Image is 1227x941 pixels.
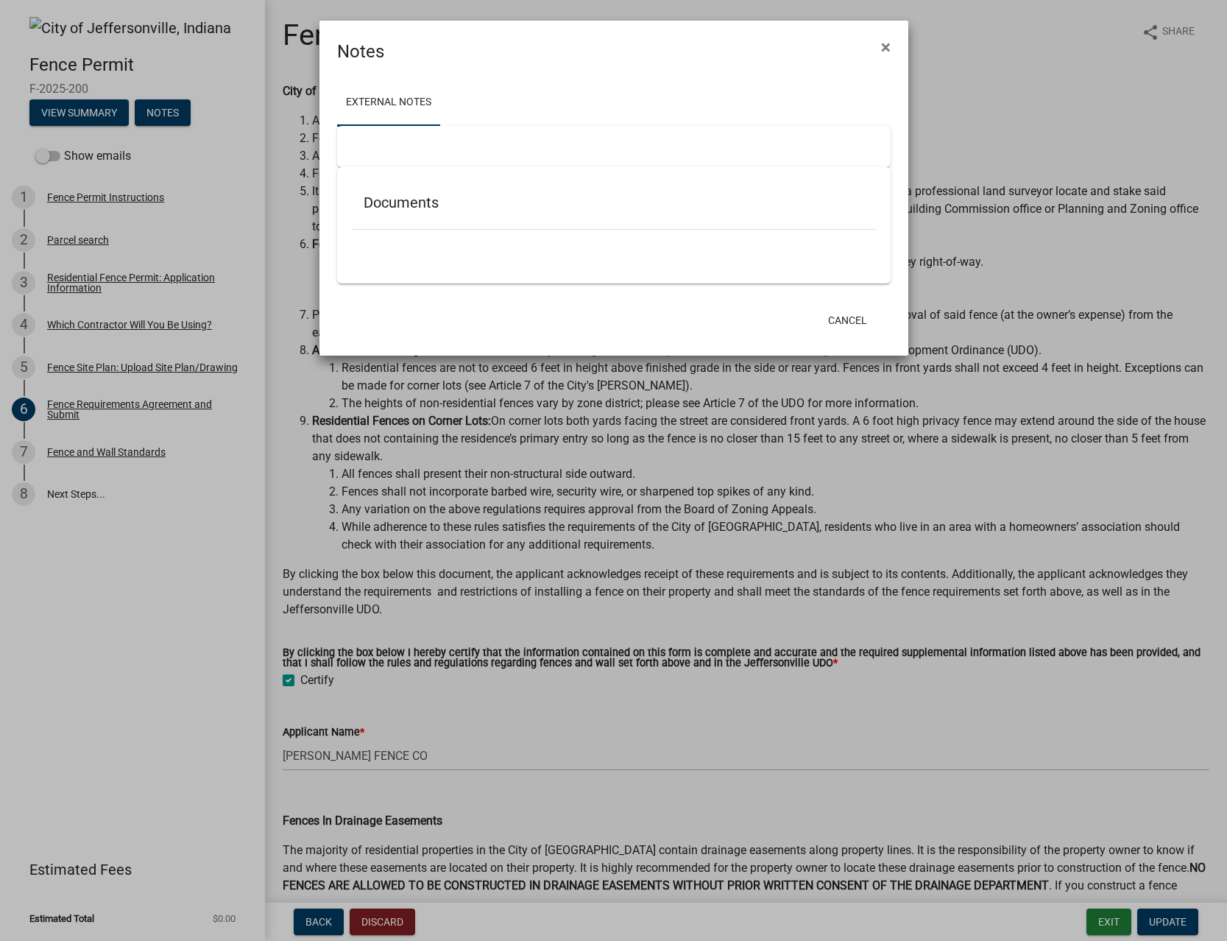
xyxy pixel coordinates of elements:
[881,37,891,57] span: ×
[869,27,902,68] button: Close
[816,307,879,334] button: Cancel
[337,38,384,65] h4: Notes
[337,80,440,127] a: External Notes
[364,194,864,211] h5: Documents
